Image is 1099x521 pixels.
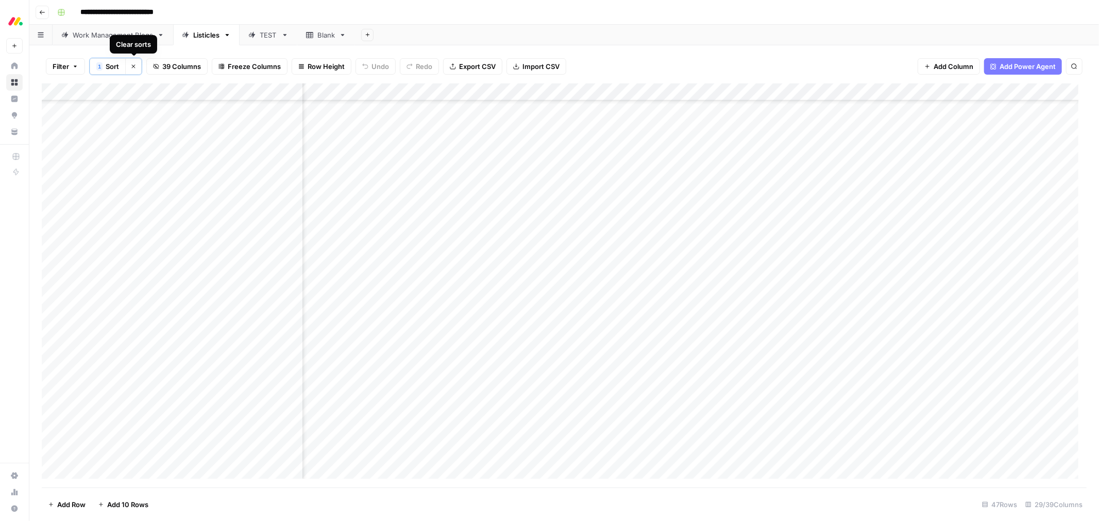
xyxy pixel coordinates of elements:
[96,62,103,71] div: 1
[934,61,973,72] span: Add Column
[317,30,335,40] div: Blank
[978,496,1021,513] div: 47 Rows
[46,58,85,75] button: Filter
[522,61,560,72] span: Import CSV
[6,74,23,91] a: Browse
[6,107,23,124] a: Opportunities
[73,30,153,40] div: Work Management Blogs
[57,499,86,510] span: Add Row
[212,58,288,75] button: Freeze Columns
[92,496,155,513] button: Add 10 Rows
[98,62,101,71] span: 1
[173,25,240,45] a: Listicles
[371,61,389,72] span: Undo
[918,58,980,75] button: Add Column
[146,58,208,75] button: 39 Columns
[6,467,23,484] a: Settings
[400,58,439,75] button: Redo
[53,25,173,45] a: Work Management Blogs
[107,499,148,510] span: Add 10 Rows
[193,30,219,40] div: Listicles
[90,58,125,75] button: 1Sort
[6,500,23,517] button: Help + Support
[308,61,345,72] span: Row Height
[416,61,432,72] span: Redo
[260,30,277,40] div: TEST
[6,12,25,30] img: Monday.com Logo
[6,91,23,107] a: Insights
[6,124,23,140] a: Your Data
[356,58,396,75] button: Undo
[228,61,281,72] span: Freeze Columns
[6,58,23,74] a: Home
[984,58,1062,75] button: Add Power Agent
[240,25,297,45] a: TEST
[162,61,201,72] span: 39 Columns
[443,58,502,75] button: Export CSV
[53,61,69,72] span: Filter
[6,484,23,500] a: Usage
[506,58,566,75] button: Import CSV
[1000,61,1056,72] span: Add Power Agent
[6,8,23,34] button: Workspace: Monday.com
[459,61,496,72] span: Export CSV
[106,61,119,72] span: Sort
[297,25,355,45] a: Blank
[42,496,92,513] button: Add Row
[1021,496,1087,513] div: 29/39 Columns
[292,58,351,75] button: Row Height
